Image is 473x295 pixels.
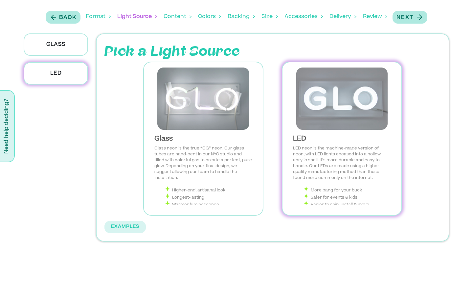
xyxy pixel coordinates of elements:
[86,7,111,27] div: Format
[293,146,391,181] p: LED neon is the machine-made version of neon, with LED lights encased into a hollow acrylic shell...
[117,7,157,27] div: Light Source
[288,68,396,130] img: LED
[284,7,323,27] div: Accessories
[393,11,427,24] button: Next
[261,7,278,27] div: Size
[24,62,88,85] p: LED
[293,135,391,143] div: LED
[304,186,391,193] li: More bang for your buck
[329,7,356,27] div: Delivery
[396,14,414,22] p: Next
[228,7,255,27] div: Backing
[164,7,191,27] div: Content
[154,146,252,181] p: Glass neon is the true “OG” neon. Our glass tubes are hand-bent in our NYC studio and filled with...
[104,221,146,233] button: EXAMPLES
[154,135,252,143] div: Glass
[46,11,80,24] button: Back
[104,42,269,62] p: Pick a Light Source
[24,33,88,56] p: Glass
[59,14,77,22] p: Back
[149,68,258,130] img: Glass
[165,201,252,208] li: Warmer luminescence
[304,193,391,201] li: Safer for events & kids
[304,201,391,208] li: Easier to ship, install & move
[440,264,473,295] iframe: Chat Widget
[363,7,387,27] div: Review
[165,186,252,193] li: Higher-end, artisanal look
[165,193,252,201] li: Longest-lasting
[198,7,221,27] div: Colors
